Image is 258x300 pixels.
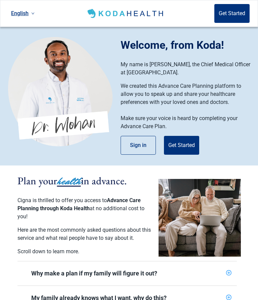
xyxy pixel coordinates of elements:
button: Sign in [121,136,156,155]
div: Why make a plan if my family will figure it out? [31,269,223,277]
p: We created this Advance Care Planning platform to allow you to speak up and share your healthcare... [121,82,251,106]
p: Make sure your voice is heard by completing your Advance Care Plan. [121,114,251,130]
p: My name is [PERSON_NAME], the Chief Medical Officer at [GEOGRAPHIC_DATA]. [121,61,251,77]
a: Current language: English [8,8,37,19]
img: Koda Health [86,8,166,19]
span: plus-circle [226,295,231,300]
span: Cigna is thrilled to offer you access to [17,197,107,203]
span: down [31,12,35,15]
p: Scroll down to learn more. [17,248,152,256]
span: in advance. [81,174,127,187]
button: Get Started [214,4,250,23]
img: Couple planning their healthcare together [159,179,241,257]
div: Why make a plan if my family will figure it out? [17,261,237,286]
span: plus-circle [226,270,231,275]
button: Get Started [164,136,199,155]
span: Plan your [17,174,57,187]
h1: Welcome, from Koda! [121,37,258,53]
img: Koda Health [8,37,113,146]
span: health [57,174,81,189]
p: Here are the most commonly asked questions about this service and what real people have to say ab... [17,226,152,242]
